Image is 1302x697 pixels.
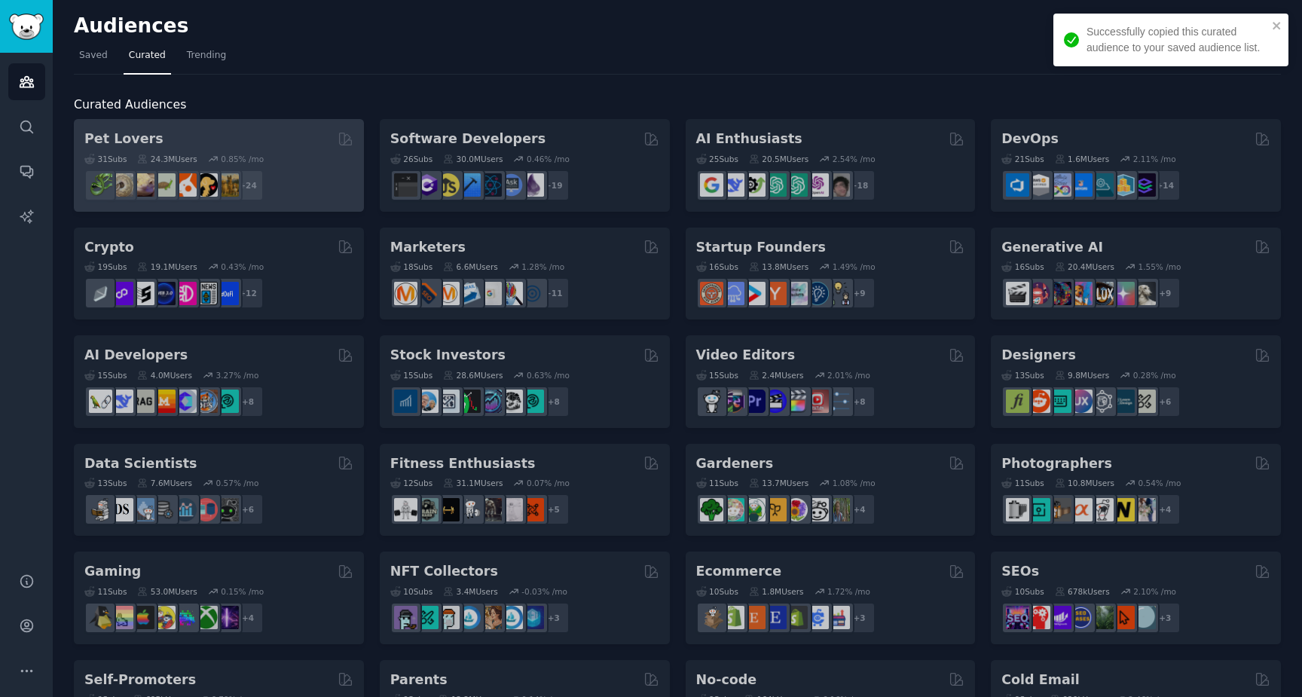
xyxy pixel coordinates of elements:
span: Trending [187,49,226,63]
a: Saved [74,44,113,75]
h2: Audiences [74,14,1159,38]
img: GummySearch logo [9,14,44,40]
span: Curated Audiences [74,96,186,115]
span: Saved [79,49,108,63]
a: Trending [182,44,231,75]
span: Curated [129,49,166,63]
a: Curated [124,44,171,75]
div: Successfully copied this curated audience to your saved audience list. [1087,24,1267,56]
button: close [1272,20,1282,32]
